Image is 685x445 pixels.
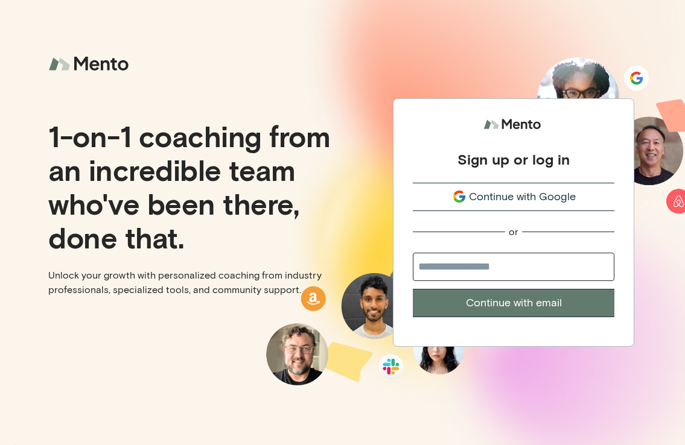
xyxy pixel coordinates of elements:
p: 1-on-1 coaching from an incredible team who've been there, done that. [48,119,333,254]
img: logo [48,48,133,80]
div: or [509,226,518,238]
button: Continue with email [413,289,614,317]
div: Sign up or log in [457,150,570,168]
span: Continue with Google [469,189,576,205]
p: Unlock your growth with personalized coaching from industry professionals, specialized tools, and... [48,268,333,297]
button: Continue with Google [413,183,614,211]
img: logo.svg [483,113,544,136]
